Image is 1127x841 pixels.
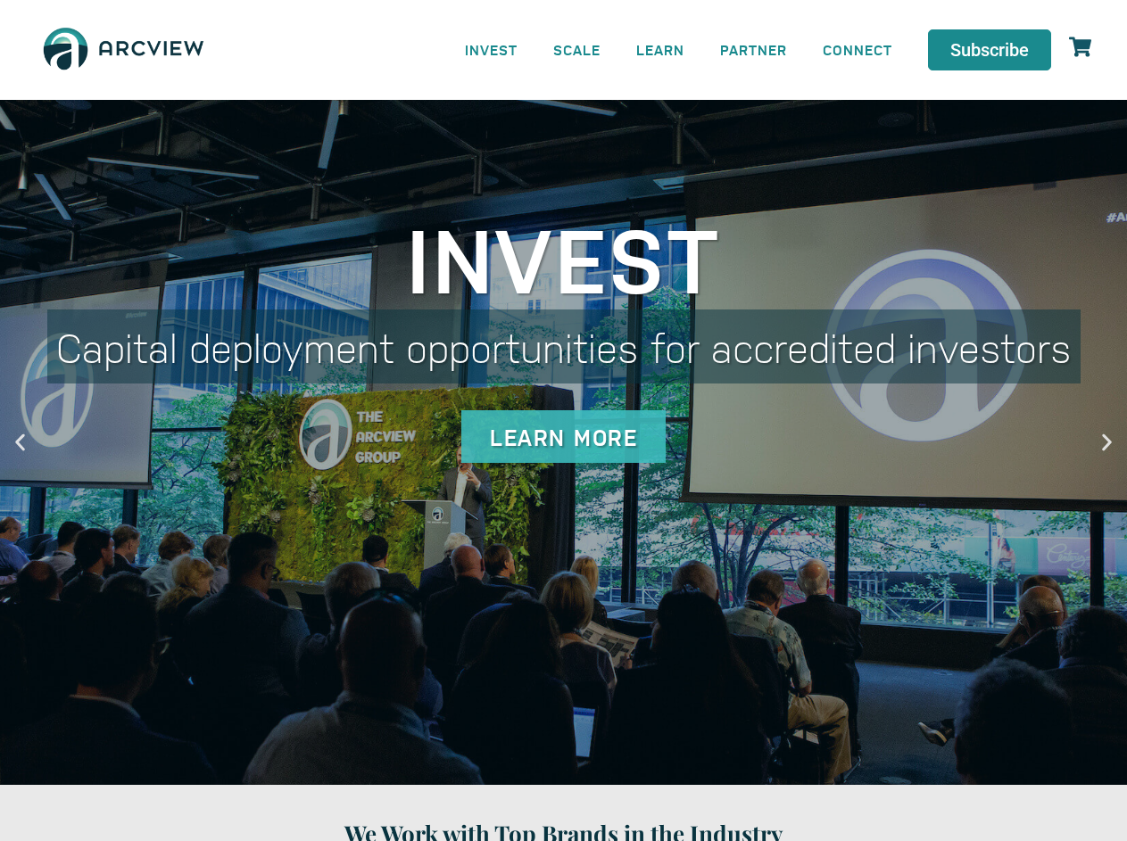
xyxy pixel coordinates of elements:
div: Previous slide [9,431,31,453]
a: LEARN [618,29,702,70]
div: Invest [47,211,1081,301]
a: SCALE [535,29,618,70]
a: INVEST [447,29,535,70]
div: Next slide [1096,431,1118,453]
img: The Arcview Group [36,18,211,82]
div: Capital deployment opportunities for accredited investors [47,309,1081,383]
span: Subscribe [950,41,1029,59]
nav: Menu [447,29,910,70]
a: PARTNER [702,29,805,70]
div: Learn More [461,410,666,463]
a: Subscribe [928,29,1051,70]
a: CONNECT [805,29,910,70]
